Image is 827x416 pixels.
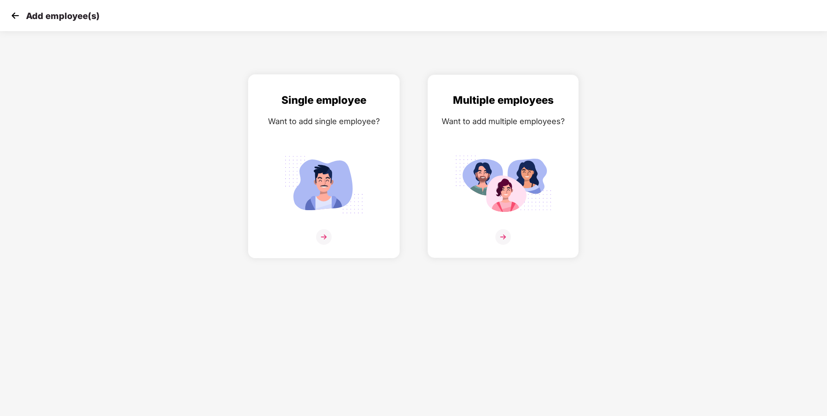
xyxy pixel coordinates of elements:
[9,9,22,22] img: svg+xml;base64,PHN2ZyB4bWxucz0iaHR0cDovL3d3dy53My5vcmcvMjAwMC9zdmciIHdpZHRoPSIzMCIgaGVpZ2h0PSIzMC...
[275,151,372,218] img: svg+xml;base64,PHN2ZyB4bWxucz0iaHR0cDovL3d3dy53My5vcmcvMjAwMC9zdmciIGlkPSJTaW5nbGVfZW1wbG95ZWUiIH...
[26,11,100,21] p: Add employee(s)
[436,92,570,109] div: Multiple employees
[455,151,552,218] img: svg+xml;base64,PHN2ZyB4bWxucz0iaHR0cDovL3d3dy53My5vcmcvMjAwMC9zdmciIGlkPSJNdWx0aXBsZV9lbXBsb3llZS...
[495,229,511,245] img: svg+xml;base64,PHN2ZyB4bWxucz0iaHR0cDovL3d3dy53My5vcmcvMjAwMC9zdmciIHdpZHRoPSIzNiIgaGVpZ2h0PSIzNi...
[257,92,391,109] div: Single employee
[316,229,332,245] img: svg+xml;base64,PHN2ZyB4bWxucz0iaHR0cDovL3d3dy53My5vcmcvMjAwMC9zdmciIHdpZHRoPSIzNiIgaGVpZ2h0PSIzNi...
[257,115,391,128] div: Want to add single employee?
[436,115,570,128] div: Want to add multiple employees?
